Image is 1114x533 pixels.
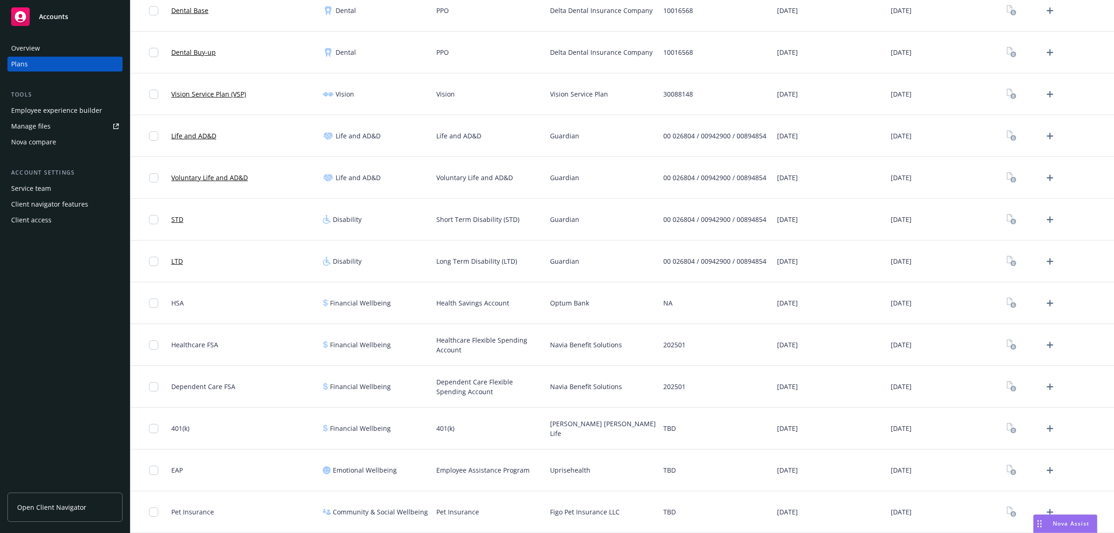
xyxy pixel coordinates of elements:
[171,131,216,141] a: Life and AD&D
[550,382,622,391] span: Navia Benefit Solutions
[436,89,455,99] span: Vision
[149,340,158,350] input: Toggle Row Selected
[1043,379,1057,394] a: Upload Plan Documents
[550,173,579,182] span: Guardian
[11,103,102,118] div: Employee experience builder
[436,47,449,57] span: PPO
[17,502,86,512] span: Open Client Navigator
[777,214,798,224] span: [DATE]
[777,507,798,517] span: [DATE]
[663,465,676,475] span: TBD
[330,423,391,433] span: Financial Wellbeing
[891,173,912,182] span: [DATE]
[1004,338,1019,352] a: View Plan Documents
[149,90,158,99] input: Toggle Row Selected
[336,89,354,99] span: Vision
[663,214,766,224] span: 00 026804 / 00942900 / 00894854
[171,47,216,57] a: Dental Buy-up
[1004,212,1019,227] a: View Plan Documents
[550,419,656,438] span: [PERSON_NAME] [PERSON_NAME] Life
[149,424,158,433] input: Toggle Row Selected
[1004,421,1019,436] a: View Plan Documents
[663,382,686,391] span: 202501
[7,103,123,118] a: Employee experience builder
[436,6,449,15] span: PPO
[1004,379,1019,394] a: View Plan Documents
[7,197,123,212] a: Client navigator features
[149,507,158,517] input: Toggle Row Selected
[11,135,56,149] div: Nova compare
[1004,505,1019,520] a: View Plan Documents
[891,298,912,308] span: [DATE]
[663,47,693,57] span: 10016568
[663,256,766,266] span: 00 026804 / 00942900 / 00894854
[11,41,40,56] div: Overview
[777,131,798,141] span: [DATE]
[149,6,158,15] input: Toggle Row Selected
[1043,170,1057,185] a: Upload Plan Documents
[333,256,362,266] span: Disability
[149,173,158,182] input: Toggle Row Selected
[333,507,428,517] span: Community & Social Wellbeing
[891,214,912,224] span: [DATE]
[7,135,123,149] a: Nova compare
[436,131,481,141] span: Life and AD&D
[777,340,798,350] span: [DATE]
[336,131,381,141] span: Life and AD&D
[171,6,208,15] a: Dental Base
[1043,3,1057,18] a: Upload Plan Documents
[171,507,214,517] span: Pet Insurance
[149,382,158,391] input: Toggle Row Selected
[1043,254,1057,269] a: Upload Plan Documents
[1004,87,1019,102] a: View Plan Documents
[336,6,356,15] span: Dental
[7,41,123,56] a: Overview
[330,340,391,350] span: Financial Wellbeing
[7,181,123,196] a: Service team
[171,382,235,391] span: Dependent Care FSA
[1004,45,1019,60] a: View Plan Documents
[1043,45,1057,60] a: Upload Plan Documents
[891,507,912,517] span: [DATE]
[436,214,519,224] span: Short Term Disability (STD)
[550,131,579,141] span: Guardian
[663,423,676,433] span: TBD
[149,257,158,266] input: Toggle Row Selected
[333,214,362,224] span: Disability
[1004,254,1019,269] a: View Plan Documents
[663,507,676,517] span: TBD
[1004,463,1019,478] a: View Plan Documents
[777,298,798,308] span: [DATE]
[11,57,28,71] div: Plans
[1004,170,1019,185] a: View Plan Documents
[777,382,798,391] span: [DATE]
[1043,87,1057,102] a: Upload Plan Documents
[1043,505,1057,520] a: Upload Plan Documents
[550,214,579,224] span: Guardian
[436,377,543,396] span: Dependent Care Flexible Spending Account
[1004,296,1019,311] a: View Plan Documents
[550,507,620,517] span: Figo Pet Insurance LLC
[550,89,608,99] span: Vision Service Plan
[550,298,589,308] span: Optum Bank
[7,168,123,177] div: Account settings
[333,465,397,475] span: Emotional Wellbeing
[550,6,653,15] span: Delta Dental Insurance Company
[1004,3,1019,18] a: View Plan Documents
[171,465,183,475] span: EAP
[891,6,912,15] span: [DATE]
[171,256,183,266] a: LTD
[171,89,246,99] a: Vision Service Plan (VSP)
[7,119,123,134] a: Manage files
[330,382,391,391] span: Financial Wellbeing
[11,197,88,212] div: Client navigator features
[330,298,391,308] span: Financial Wellbeing
[1053,520,1089,527] span: Nova Assist
[1043,296,1057,311] a: Upload Plan Documents
[777,173,798,182] span: [DATE]
[663,173,766,182] span: 00 026804 / 00942900 / 00894854
[891,89,912,99] span: [DATE]
[891,256,912,266] span: [DATE]
[171,423,189,433] span: 401(k)
[171,214,183,224] a: STD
